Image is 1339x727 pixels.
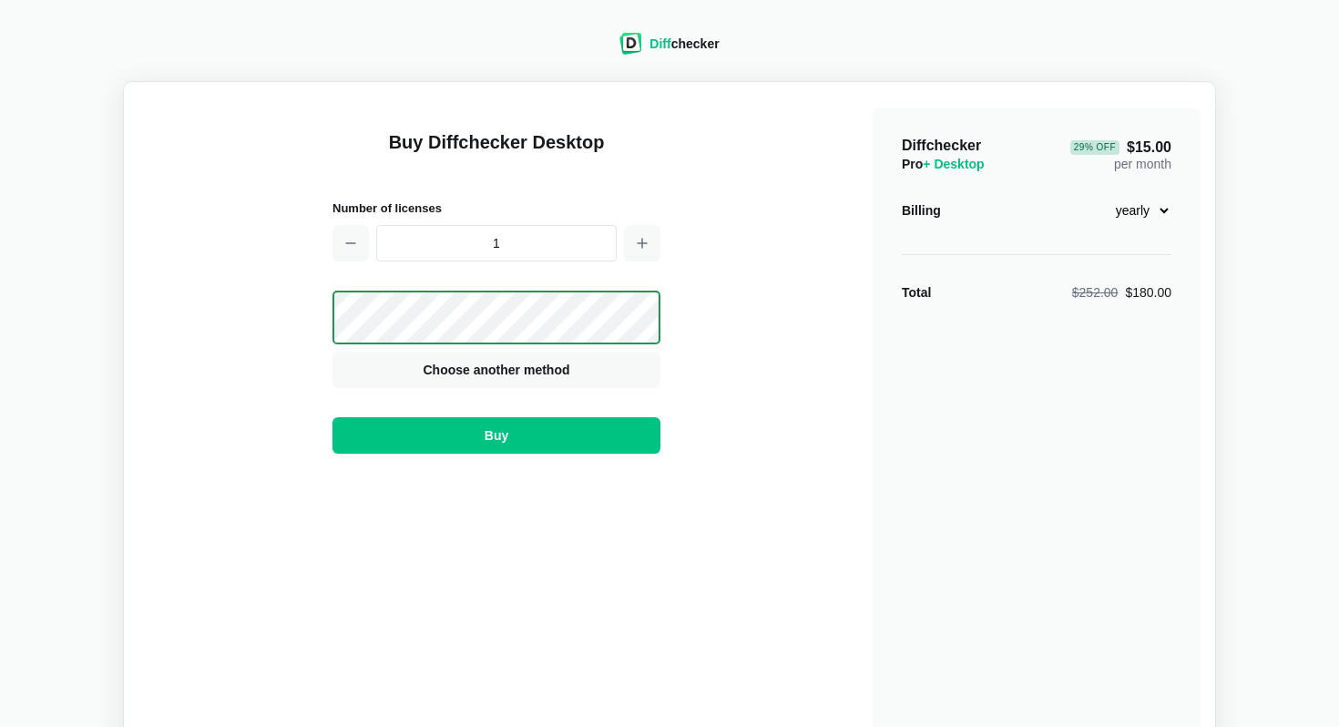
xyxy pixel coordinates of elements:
div: checker [649,35,719,53]
span: + Desktop [923,157,984,171]
span: $15.00 [1070,140,1171,155]
a: Diffchecker logoDiffchecker [619,43,719,57]
h2: Number of licenses [332,199,660,218]
button: Buy [332,417,660,454]
span: Pro [902,157,985,171]
div: 29 % Off [1070,140,1119,155]
div: Billing [902,201,941,220]
div: per month [1070,137,1171,173]
span: Diff [649,36,670,51]
strong: Total [902,285,931,300]
span: $252.00 [1072,285,1119,300]
span: Diffchecker [902,138,981,153]
button: Choose another method [332,352,660,388]
span: Choose another method [419,361,573,379]
img: Diffchecker logo [619,33,642,55]
input: 1 [376,225,617,261]
span: Buy [481,426,512,445]
div: $180.00 [1072,283,1171,302]
h1: Buy Diffchecker Desktop [332,129,660,177]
